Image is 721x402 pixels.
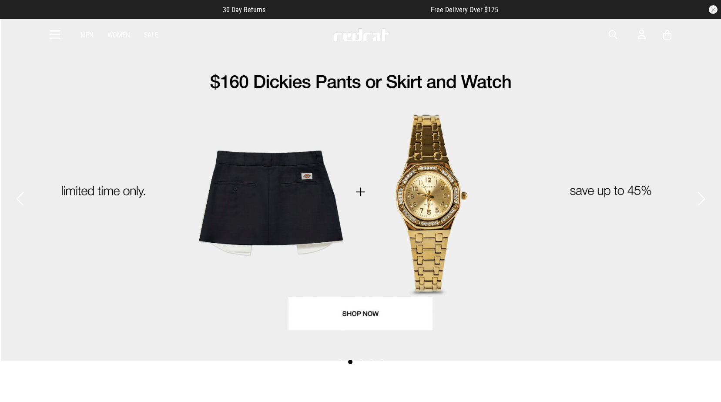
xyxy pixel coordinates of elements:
img: Redrat logo [333,28,390,41]
span: 30 Day Returns [223,6,265,14]
a: Sale [144,31,158,39]
button: Previous slide [14,189,26,208]
a: Women [107,31,130,39]
button: Next slide [695,189,707,208]
iframe: Customer reviews powered by Trustpilot [283,5,413,14]
span: Free Delivery Over $175 [431,6,498,14]
a: Men [80,31,94,39]
button: Open LiveChat chat widget [7,3,33,30]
